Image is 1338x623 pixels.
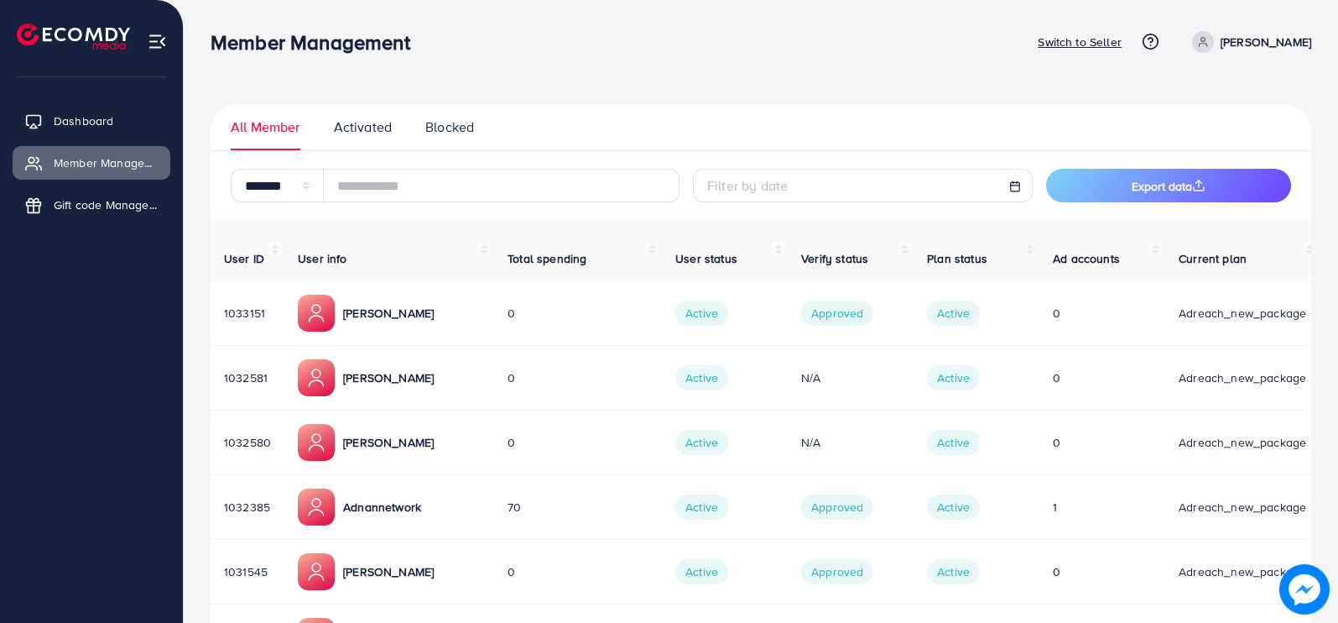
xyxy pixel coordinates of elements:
[1179,499,1306,516] span: adreach_new_package
[231,118,300,137] span: All Member
[675,495,728,520] span: Active
[224,499,270,516] span: 1032385
[13,146,170,180] a: Member Management
[508,499,521,516] span: 70
[298,359,335,396] img: ic-member-manager.00abd3e0.svg
[508,369,515,386] span: 0
[1046,169,1291,202] button: Export data
[343,303,434,323] p: [PERSON_NAME]
[1279,564,1330,615] img: image
[801,369,820,386] span: N/A
[298,295,335,332] img: ic-member-manager.00abd3e0.svg
[343,432,434,453] p: [PERSON_NAME]
[343,368,434,388] p: [PERSON_NAME]
[707,176,788,195] span: Filter by date
[17,24,130,50] img: logo
[927,365,980,390] span: Active
[224,369,268,386] span: 1032581
[927,301,980,326] span: Active
[508,250,586,267] span: Total spending
[675,430,728,455] span: Active
[508,563,515,580] span: 0
[13,104,170,138] a: Dashboard
[1053,563,1060,580] span: 0
[1179,305,1306,322] span: adreach_new_package
[13,188,170,222] a: Gift code Management
[211,30,424,55] h3: Member Management
[425,118,474,137] span: Blocked
[334,118,392,137] span: Activated
[801,301,873,326] span: Approved
[54,154,158,171] span: Member Management
[224,563,268,580] span: 1031545
[675,250,737,267] span: User status
[801,495,873,520] span: Approved
[508,305,515,322] span: 0
[1053,305,1060,322] span: 0
[1053,369,1060,386] span: 0
[54,196,158,213] span: Gift code Management
[1179,250,1247,267] span: Current plan
[927,559,980,584] span: Active
[298,424,335,461] img: ic-member-manager.00abd3e0.svg
[1185,31,1311,53] a: [PERSON_NAME]
[1179,369,1306,386] span: adreach_new_package
[1179,434,1306,451] span: adreach_new_package
[675,559,728,584] span: Active
[298,553,335,590] img: ic-member-manager.00abd3e0.svg
[1053,499,1057,516] span: 1
[54,113,113,129] span: Dashboard
[675,365,728,390] span: Active
[298,489,335,526] img: ic-member-manager.00abd3e0.svg
[675,301,728,326] span: Active
[927,495,980,520] span: Active
[148,32,167,51] img: menu
[298,250,346,267] span: User info
[508,434,515,451] span: 0
[343,497,421,517] p: Adnannetwork
[1053,434,1060,451] span: 0
[1132,178,1205,195] span: Export data
[801,559,873,584] span: Approved
[224,434,271,451] span: 1032580
[801,250,868,267] span: Verify status
[224,250,264,267] span: User ID
[927,250,987,267] span: Plan status
[1038,32,1122,52] p: Switch to Seller
[1179,563,1306,580] span: adreach_new_package
[1221,32,1311,52] p: [PERSON_NAME]
[927,430,980,455] span: Active
[343,562,434,582] p: [PERSON_NAME]
[801,434,820,451] span: N/A
[1053,250,1120,267] span: Ad accounts
[224,305,265,322] span: 1033151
